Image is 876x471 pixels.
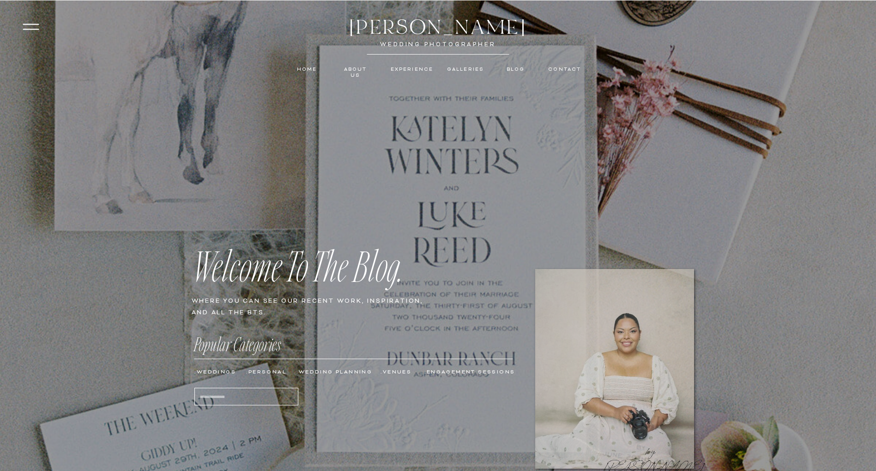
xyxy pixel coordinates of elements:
[391,67,431,73] a: Experience
[369,40,507,49] h2: wedding photographer
[344,16,532,37] a: [PERSON_NAME]
[505,67,526,73] a: Blog
[424,369,517,379] a: .engagement sessions
[338,67,373,73] a: About us
[194,369,238,379] a: .weddings
[548,67,582,73] a: contact
[192,296,428,318] h2: where you can see our recent work, inspiration, and all the bts.
[604,446,698,469] p: by [PERSON_NAME]
[381,369,417,379] a: .venues
[194,338,298,356] h2: Popular categories
[246,369,289,379] a: .personal
[192,240,495,285] h1: welcome to the blog.
[296,369,373,379] a: .wedding planning
[447,67,484,73] a: Galleries
[297,67,317,73] a: Home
